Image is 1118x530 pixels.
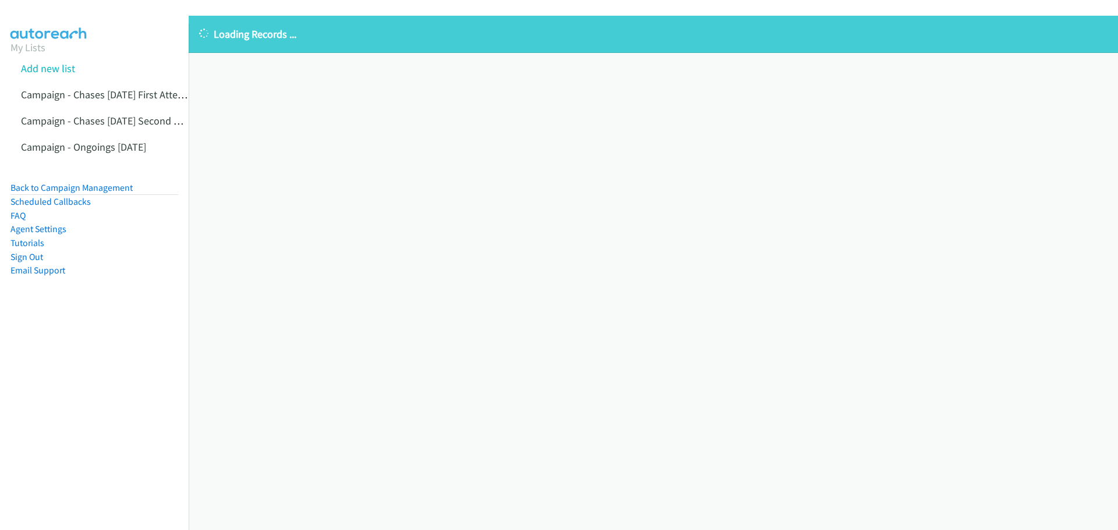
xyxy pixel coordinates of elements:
a: Add new list [21,62,75,75]
a: FAQ [10,210,26,221]
a: Campaign - Chases [DATE] Second Attempt [21,114,210,127]
a: Sign Out [10,251,43,262]
a: Scheduled Callbacks [10,196,91,207]
a: Campaign - Chases [DATE] First Attempt And Ongoings [21,88,260,101]
a: Campaign - Ongoings [DATE] [21,140,146,154]
p: Loading Records ... [199,26,1108,42]
a: Tutorials [10,237,44,248]
a: Back to Campaign Management [10,182,133,193]
a: My Lists [10,41,45,54]
a: Agent Settings [10,223,66,234]
a: Email Support [10,265,65,276]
